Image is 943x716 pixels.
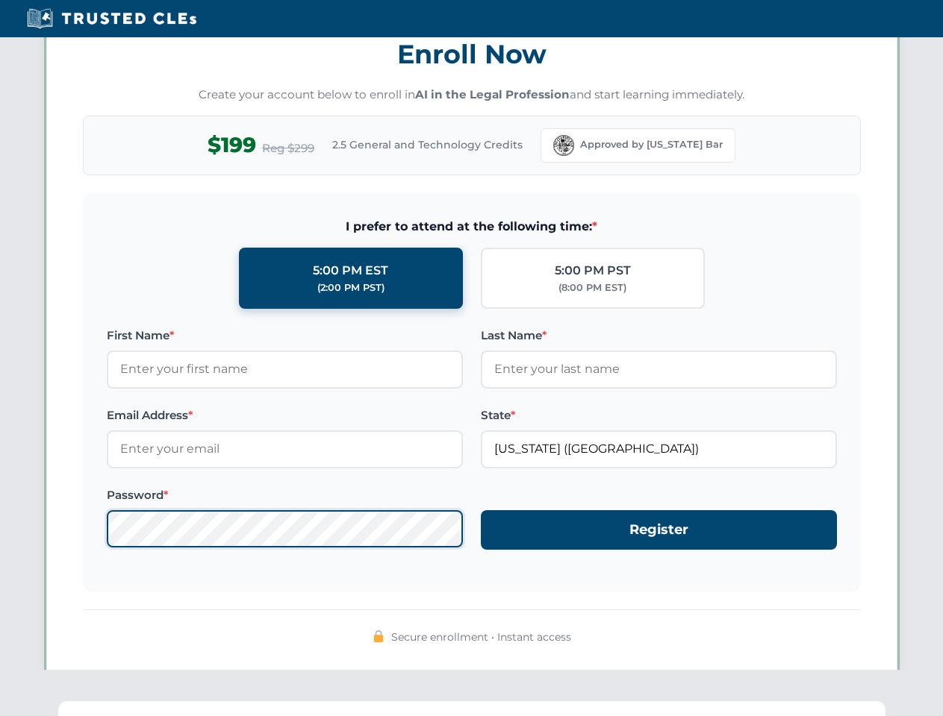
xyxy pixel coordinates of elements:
[558,280,626,295] div: (8:00 PM EST)
[313,261,388,280] div: 5:00 PM EST
[22,7,201,30] img: Trusted CLEs
[107,486,463,504] label: Password
[107,406,463,424] label: Email Address
[332,136,523,153] span: 2.5 General and Technology Credits
[373,630,385,642] img: 🔒
[83,31,861,78] h3: Enroll Now
[317,280,385,295] div: (2:00 PM PST)
[107,430,463,468] input: Enter your email
[262,139,314,157] span: Reg $299
[391,629,571,645] span: Secure enrollment • Instant access
[107,327,463,345] label: First Name
[415,87,570,101] strong: AI in the Legal Profession
[481,406,837,424] label: State
[208,128,256,162] span: $199
[555,261,631,280] div: 5:00 PM PST
[481,430,837,468] input: Florida (FL)
[83,87,861,104] p: Create your account below to enroll in and start learning immediately.
[481,351,837,388] input: Enter your last name
[481,510,837,550] button: Register
[553,135,574,156] img: Florida Bar
[107,351,463,388] input: Enter your first name
[580,137,723,152] span: Approved by [US_STATE] Bar
[481,327,837,345] label: Last Name
[107,217,837,236] span: I prefer to attend at the following time:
